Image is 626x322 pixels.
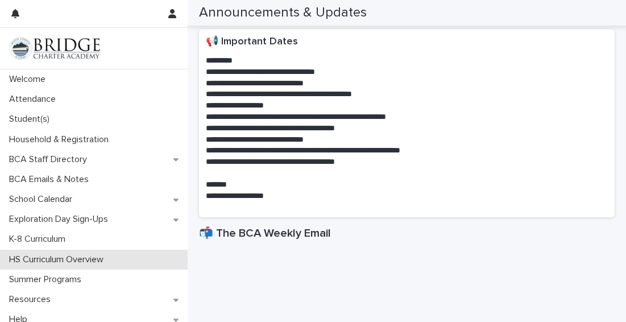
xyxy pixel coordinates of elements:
[5,154,96,165] p: BCA Staff Directory
[5,194,81,205] p: School Calendar
[5,134,118,145] p: Household & Registration
[5,214,117,225] p: Exploration Day Sign-Ups
[5,234,74,245] p: K-8 Curriculum
[206,36,298,48] h2: 📢 Important Dates
[5,274,90,285] p: Summer Programs
[5,94,65,105] p: Attendance
[5,174,98,185] p: BCA Emails & Notes
[5,74,55,85] p: Welcome
[5,254,113,265] p: HS Curriculum Overview
[9,37,100,60] img: V1C1m3IdTEidaUdm9Hs0
[199,226,615,240] h1: 📬 The BCA Weekly Email
[199,5,367,21] h2: Announcements & Updates
[5,114,59,125] p: Student(s)
[5,294,60,305] p: Resources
